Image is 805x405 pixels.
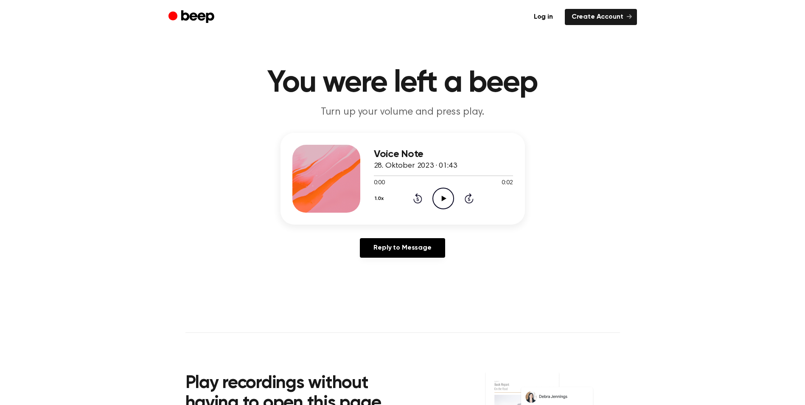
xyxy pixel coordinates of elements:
a: Beep [168,9,216,25]
a: Reply to Message [360,238,445,258]
h1: You were left a beep [185,68,620,98]
p: Turn up your volume and press play. [240,105,566,119]
a: Log in [527,9,560,25]
h3: Voice Note [374,149,513,160]
span: 0:02 [502,179,513,188]
button: 1.0x [374,191,387,206]
span: 28. Oktober 2023 · 01:43 [374,162,457,170]
span: 0:00 [374,179,385,188]
a: Create Account [565,9,637,25]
